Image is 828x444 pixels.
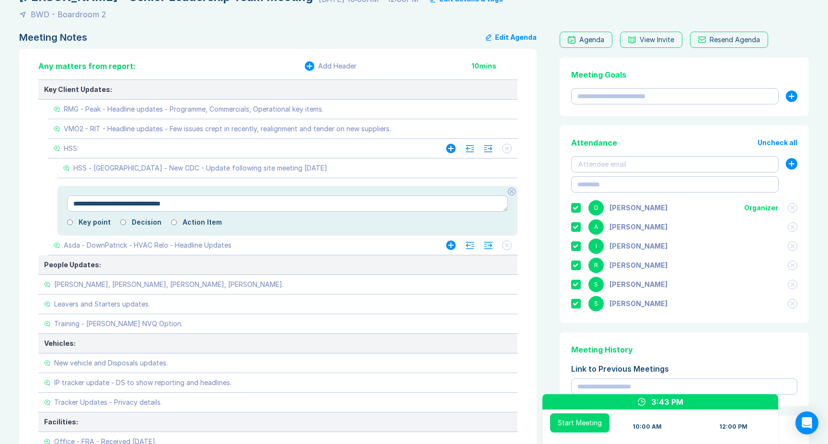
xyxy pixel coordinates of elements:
div: Key Client Updates: [44,86,512,93]
div: Open Intercom Messenger [795,411,818,434]
div: Training - [PERSON_NAME] NVQ Option. [54,320,183,328]
div: HSS - [GEOGRAPHIC_DATA] - New CDC - Update following site meeting [DATE] [73,164,327,172]
div: Add Header [318,62,356,70]
div: Asda - DownPatrick - HVAC Relo - Headline Updates [64,241,231,249]
div: Agenda [579,36,604,44]
div: Ashley Walters [609,223,667,231]
label: Decision [132,218,161,226]
a: Agenda [560,32,612,48]
div: Facilities: [44,418,512,426]
div: Scott Drewery [609,281,667,288]
div: VMO2 - RIT - Headline updates - Few issues crept in recently, realignment and tender on new suppl... [64,125,391,133]
div: S [588,277,604,292]
button: Uncheck all [758,139,797,147]
div: Danny Sisson [609,204,667,212]
div: Meeting History [571,344,797,355]
div: IP tracker update - DS to show reporting and headlines. [54,379,231,387]
div: New vehicle and Disposals updates. [54,359,168,367]
div: 10 mins [471,62,517,70]
div: Iain Parnell [609,242,667,250]
div: Link to Previous Meetings [571,363,797,375]
button: Start Meeting [550,413,609,433]
div: 12:00 PM [719,423,747,431]
div: D [588,200,604,216]
div: [PERSON_NAME], [PERSON_NAME], [PERSON_NAME], [PERSON_NAME]. [54,281,284,288]
div: R [588,258,604,273]
button: Edit Agenda [486,32,537,43]
div: 3:43 PM [651,396,683,408]
button: Resend Agenda [690,32,768,48]
div: BWD - Boardroom 2 [31,9,106,20]
label: Action Item [183,218,222,226]
div: Meeting Goals [571,69,797,80]
div: A [588,219,604,235]
div: Meeting Notes [19,32,87,43]
div: Attendance [571,137,617,148]
div: 10:00 AM [632,423,662,431]
div: S [588,296,604,311]
div: Richard Rust [609,262,667,269]
div: Resend Agenda [710,36,760,44]
div: I [588,239,604,254]
button: View Invite [620,32,682,48]
div: Tracker Updates - Privacy details. [54,398,162,406]
div: View Invite [640,36,674,44]
div: People Updates: [44,261,512,269]
div: Leavers and Starters updates. [54,300,150,308]
div: Organizer [744,204,778,212]
div: HSS: [64,145,79,152]
label: Key point [79,218,111,226]
button: Add Header [305,61,356,71]
div: Steve Casey [609,300,667,307]
div: Vehicles: [44,340,512,347]
div: RMG - Peak - Headline updates - Programme, Commercials, Operational key items. [64,105,323,113]
div: Any matters from report: [38,60,136,72]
